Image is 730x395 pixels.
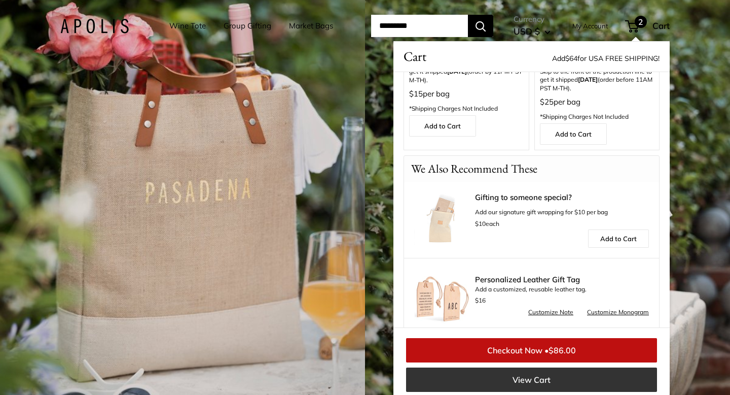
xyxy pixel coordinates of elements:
p: We Also Recommend These [404,156,544,182]
span: Skip to the front of the production line to get it shipped (order before 11AM PST M-TH). [540,67,654,92]
a: Customize Note [528,307,573,318]
a: Wine Tote [169,19,206,33]
div: Add a customized, reusable leather tag. [475,276,649,307]
span: *Shipping Charges Not Included [409,105,498,112]
a: Gifting to someone special? [475,193,649,202]
a: Add to Cart [409,115,476,137]
a: Market Bags [289,19,333,33]
span: Add for USA FREE SHIPPING! [552,54,660,63]
span: Personalized Leather Gift Tag [475,276,649,284]
span: $64 [565,54,577,63]
span: *Shipping Charges Not Included [540,113,629,120]
input: Search... [371,15,468,37]
span: each [475,220,499,227]
a: My Account [572,20,608,32]
p: per bag [409,87,524,115]
button: Search [468,15,493,37]
p: per bag [540,95,654,123]
span: Cart [652,20,670,31]
a: 2 Cart [626,18,670,34]
p: Skip to the front of the production line to get it shipped (order by 11PM PST M-TH). [409,59,524,84]
a: Checkout Now •$86.00 [406,338,657,363]
span: $10 [475,220,486,227]
a: Add to Cart [540,123,607,145]
span: Currency [514,12,551,26]
a: Group Gifting [224,19,271,33]
span: 2 [635,16,647,28]
strong: [DATE] [578,76,598,83]
a: View Cart [406,368,657,392]
img: Apolis [60,19,129,34]
button: USD $ [514,23,551,40]
span: USD $ [514,26,540,37]
img: Luggage Tag [414,268,470,324]
a: Add to Cart [588,229,649,248]
span: Cart [404,47,426,67]
span: $16 [475,297,486,304]
a: Customize Monogram [587,307,649,318]
img: Apolis Signature Gift Wrapping [414,192,470,248]
span: $15 [409,89,423,98]
b: [DATE] [447,68,467,75]
div: Add our signature gift wrapping for $10 per bag [475,193,649,229]
span: $25 [540,97,554,107]
span: $86.00 [549,345,576,355]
